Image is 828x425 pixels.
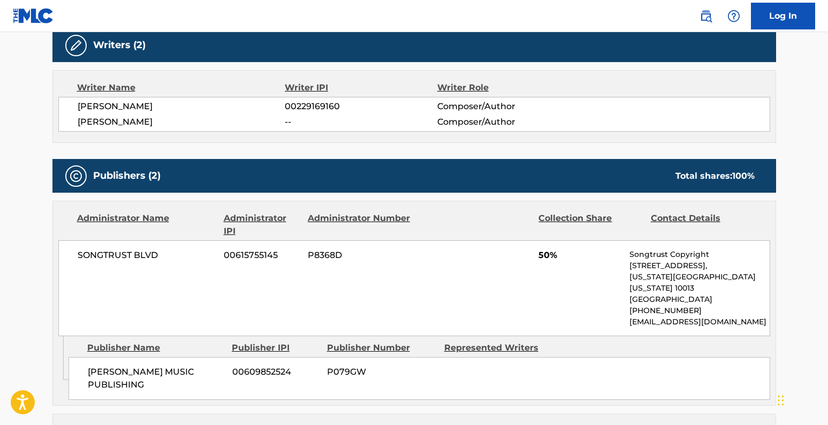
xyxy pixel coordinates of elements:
[437,116,576,128] span: Composer/Author
[629,271,769,294] p: [US_STATE][GEOGRAPHIC_DATA][US_STATE] 10013
[88,366,224,391] span: [PERSON_NAME] MUSIC PUBLISHING
[77,212,216,238] div: Administrator Name
[727,10,740,22] img: help
[723,5,745,27] div: Help
[695,5,717,27] a: Public Search
[77,81,285,94] div: Writer Name
[78,249,216,262] span: SONGTRUST BLVD
[232,366,319,378] span: 00609852524
[93,170,161,182] h5: Publishers (2)
[327,341,436,354] div: Publisher Number
[444,341,553,354] div: Represented Writers
[629,249,769,260] p: Songtrust Copyright
[224,212,300,238] div: Administrator IPI
[629,260,769,271] p: [STREET_ADDRESS],
[629,305,769,316] p: [PHONE_NUMBER]
[437,81,576,94] div: Writer Role
[285,100,437,113] span: 00229169160
[778,384,784,416] div: Drag
[732,171,755,181] span: 100 %
[751,3,815,29] a: Log In
[651,212,755,238] div: Contact Details
[13,8,54,24] img: MLC Logo
[224,249,300,262] span: 00615755145
[78,116,285,128] span: [PERSON_NAME]
[93,39,146,51] h5: Writers (2)
[538,212,642,238] div: Collection Share
[87,341,224,354] div: Publisher Name
[308,249,412,262] span: P8368D
[308,212,412,238] div: Administrator Number
[437,100,576,113] span: Composer/Author
[232,341,319,354] div: Publisher IPI
[700,10,712,22] img: search
[285,81,437,94] div: Writer IPI
[538,249,621,262] span: 50%
[774,374,828,425] iframe: Chat Widget
[78,100,285,113] span: [PERSON_NAME]
[675,170,755,183] div: Total shares:
[285,116,437,128] span: --
[70,170,82,183] img: Publishers
[327,366,436,378] span: P079GW
[70,39,82,52] img: Writers
[629,316,769,328] p: [EMAIL_ADDRESS][DOMAIN_NAME]
[629,294,769,305] p: [GEOGRAPHIC_DATA]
